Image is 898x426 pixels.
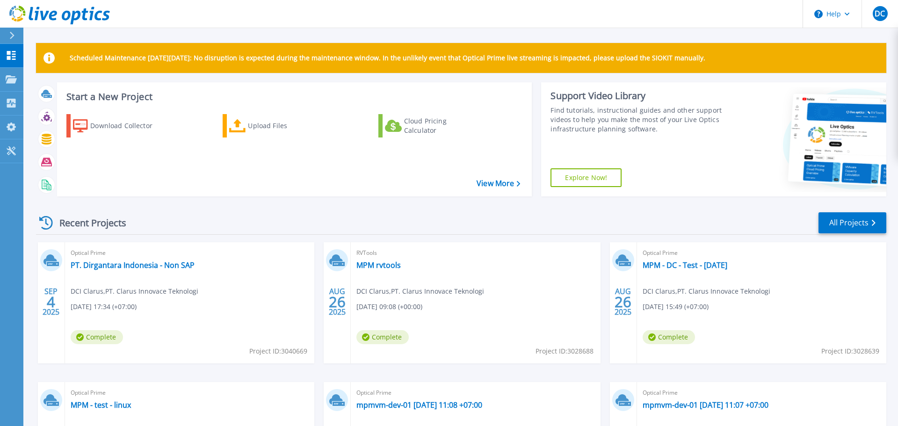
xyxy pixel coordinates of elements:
span: Optical Prime [356,388,594,398]
span: DCI Clarus , PT. Clarus Innovace Teknologi [643,286,770,296]
span: [DATE] 09:08 (+00:00) [356,302,422,312]
a: View More [477,179,520,188]
div: Cloud Pricing Calculator [404,116,479,135]
span: Complete [356,330,409,344]
a: Explore Now! [550,168,622,187]
p: Scheduled Maintenance [DATE][DATE]: No disruption is expected during the maintenance window. In t... [70,54,705,62]
a: mpmvm-dev-01 [DATE] 11:08 +07:00 [356,400,482,410]
span: Complete [643,330,695,344]
span: 26 [615,298,631,306]
a: Upload Files [223,114,327,137]
div: AUG 2025 [328,285,346,319]
span: RVTools [356,248,594,258]
span: Optical Prime [643,248,881,258]
a: MPM - DC - Test - [DATE] [643,260,727,270]
div: Upload Files [248,116,323,135]
a: Cloud Pricing Calculator [378,114,483,137]
span: Project ID: 3028639 [821,346,879,356]
span: DC [875,10,885,17]
span: Project ID: 3040669 [249,346,307,356]
div: Download Collector [90,116,165,135]
div: Find tutorials, instructional guides and other support videos to help you make the most of your L... [550,106,726,134]
div: AUG 2025 [614,285,632,319]
span: 26 [329,298,346,306]
span: Optical Prime [643,388,881,398]
span: [DATE] 17:34 (+07:00) [71,302,137,312]
span: DCI Clarus , PT. Clarus Innovace Teknologi [71,286,198,296]
a: MPM - test - linux [71,400,131,410]
a: mpmvm-dev-01 [DATE] 11:07 +07:00 [643,400,768,410]
a: PT. Dirgantara Indonesia - Non SAP [71,260,195,270]
div: Support Video Library [550,90,726,102]
a: All Projects [818,212,886,233]
span: 4 [47,298,55,306]
div: SEP 2025 [42,285,60,319]
span: [DATE] 15:49 (+07:00) [643,302,709,312]
a: MPM rvtools [356,260,401,270]
span: Project ID: 3028688 [536,346,594,356]
div: Recent Projects [36,211,139,234]
span: Optical Prime [71,388,309,398]
span: DCI Clarus , PT. Clarus Innovace Teknologi [356,286,484,296]
span: Complete [71,330,123,344]
span: Optical Prime [71,248,309,258]
a: Download Collector [66,114,171,137]
h3: Start a New Project [66,92,520,102]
